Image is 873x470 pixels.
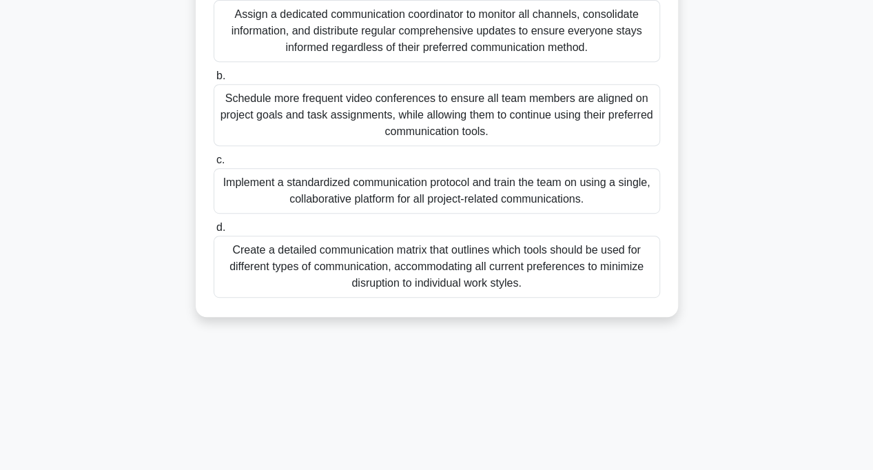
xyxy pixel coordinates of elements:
span: b. [216,70,225,81]
div: Schedule more frequent video conferences to ensure all team members are aligned on project goals ... [214,84,660,146]
div: Implement a standardized communication protocol and train the team on using a single, collaborati... [214,168,660,214]
span: d. [216,221,225,233]
span: c. [216,154,225,165]
div: Create a detailed communication matrix that outlines which tools should be used for different typ... [214,236,660,298]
